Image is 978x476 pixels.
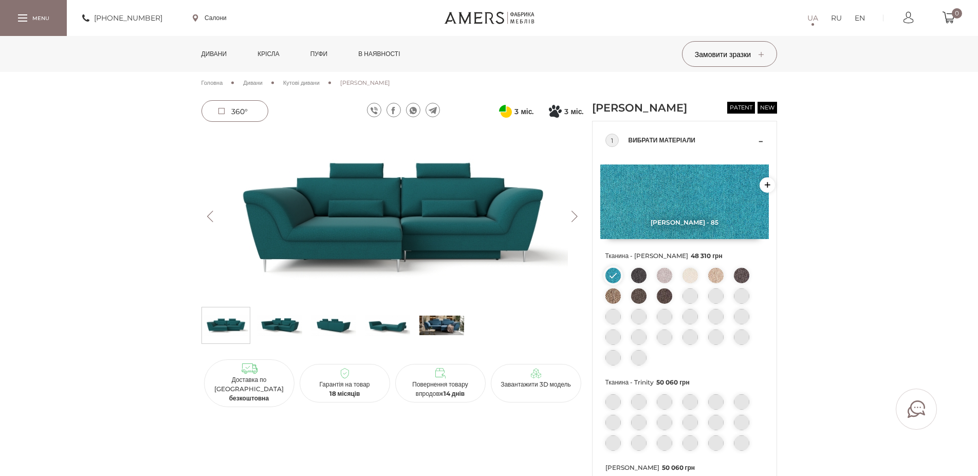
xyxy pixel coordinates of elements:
a: whatsapp [406,103,420,117]
a: Салони [193,13,227,23]
span: patent [727,102,755,114]
p: Повернення товару впродовж [399,380,482,398]
span: 48 310 грн [691,252,723,260]
p: Доставка по [GEOGRAPHIC_DATA] [208,375,290,403]
a: telegram [426,103,440,117]
span: Дивани [243,79,263,86]
svg: Оплата частинами від ПриватБанку [499,105,512,118]
b: 14 днів [444,390,465,397]
a: UA [807,12,818,24]
a: Пуфи [303,36,336,72]
img: Кутовий Диван Грейсі s-3 [365,310,410,341]
button: Замовити зразки [682,41,777,67]
img: Кутовий Диван Грейсі -0 [201,131,584,302]
span: 3 міс. [514,105,533,118]
img: Etna - 85 [600,164,769,239]
span: Тканина - [PERSON_NAME] [605,249,764,263]
span: 50 060 грн [656,378,690,386]
svg: Покупка частинами від Монобанку [549,105,562,118]
span: Замовити зразки [695,50,764,59]
p: Завантажити 3D модель [495,380,577,389]
span: Головна [201,79,223,86]
span: [PERSON_NAME] [605,461,764,474]
button: Next [566,211,584,222]
b: безкоштовна [229,394,269,402]
a: Дивани [194,36,235,72]
a: viber [367,103,381,117]
span: 0 [952,8,962,19]
a: EN [855,12,865,24]
img: s_ [419,310,464,341]
div: 1 [605,134,619,147]
img: Кутовий Диван Грейсі s-0 [204,310,248,341]
span: Вибрати матеріали [629,134,756,147]
span: Кутові дивани [283,79,320,86]
span: 50 060 грн [662,464,695,471]
a: Головна [201,78,223,87]
p: Гарантія на товар [304,380,386,398]
a: Кутові дивани [283,78,320,87]
a: Крісла [250,36,287,72]
a: в наявності [350,36,408,72]
a: facebook [386,103,401,117]
img: Кутовий Диван Грейсі s-1 [257,310,302,341]
a: RU [831,12,842,24]
img: Кутовий Диван Грейсі s-2 [311,310,356,341]
h1: [PERSON_NAME] [592,100,710,116]
a: Дивани [243,78,263,87]
span: [PERSON_NAME] - 85 [600,218,769,226]
button: Previous [201,211,219,222]
span: Тканина - Trinity [605,376,764,389]
span: 360° [231,107,248,116]
a: 360° [201,100,268,122]
span: new [758,102,777,114]
b: 18 місяців [329,390,360,397]
a: [PHONE_NUMBER] [82,12,162,24]
span: 3 міс. [564,105,583,118]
